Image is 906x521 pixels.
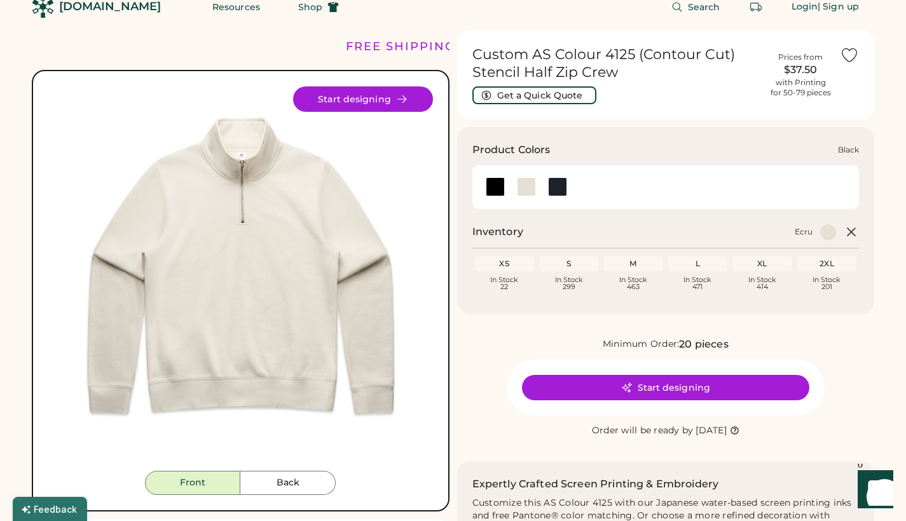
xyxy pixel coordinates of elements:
[778,52,823,62] div: Prices from
[688,3,720,11] span: Search
[542,259,596,269] div: S
[472,477,719,492] h2: Expertly Crafted Screen Printing & Embroidery
[293,86,433,112] button: Start designing
[792,1,818,13] div: Login
[346,38,455,55] div: FREE SHIPPING
[472,46,762,81] h1: Custom AS Colour 4125 (Contour Cut) Stencil Half Zip Crew
[696,424,727,437] div: [DATE]
[795,227,813,237] div: Ecru
[145,471,240,495] button: Front
[477,259,532,269] div: XS
[603,338,680,351] div: Minimum Order:
[735,259,789,269] div: XL
[818,1,859,13] div: | Sign up
[771,78,831,98] div: with Printing for 50-79 pieces
[477,276,532,290] div: In Stock 22
[671,276,725,290] div: In Stock 471
[522,375,809,400] button: Start designing
[800,276,854,290] div: In Stock 201
[48,86,433,471] img: 4125 - Ecru Front Image
[48,86,433,471] div: 4125 Style Image
[671,259,725,269] div: L
[846,464,900,518] iframe: Front Chat
[769,62,832,78] div: $37.50
[472,224,523,240] h2: Inventory
[542,276,596,290] div: In Stock 299
[472,86,596,104] button: Get a Quick Quote
[735,276,789,290] div: In Stock 414
[606,276,660,290] div: In Stock 463
[472,142,551,158] h3: Product Colors
[838,145,859,155] div: Black
[240,471,336,495] button: Back
[606,259,660,269] div: M
[298,3,322,11] span: Shop
[592,424,694,437] div: Order will be ready by
[800,259,854,269] div: 2XL
[679,337,728,352] div: 20 pieces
